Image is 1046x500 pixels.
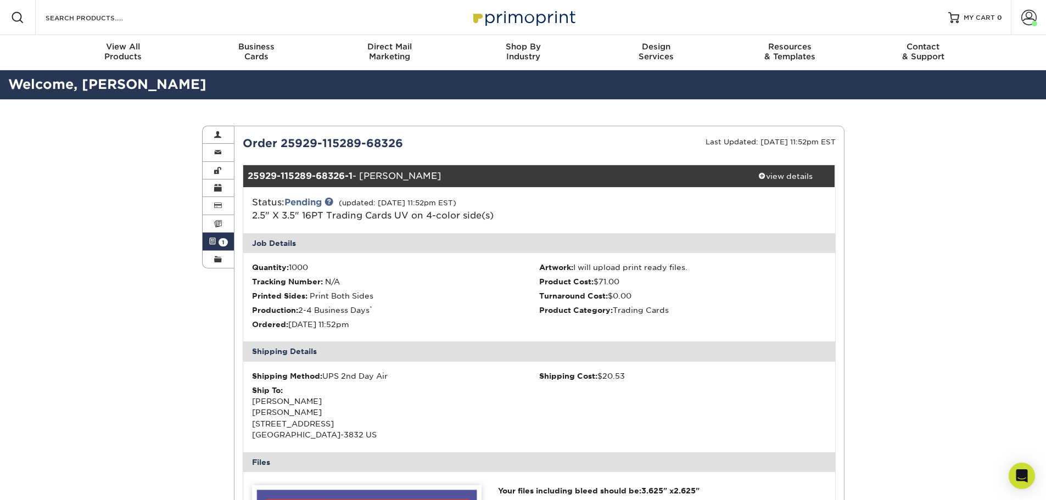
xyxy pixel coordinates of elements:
li: 1000 [252,262,539,273]
div: Order 25929-115289-68326 [234,135,539,151]
div: Status: [244,196,637,222]
a: BusinessCards [189,35,323,70]
a: DesignServices [590,35,723,70]
div: Cards [189,42,323,61]
li: $0.00 [539,290,826,301]
div: Files [243,452,835,472]
span: Business [189,42,323,52]
a: Pending [284,197,322,207]
span: 2.625 [674,486,696,495]
a: 1 [203,233,234,250]
span: Contact [857,42,990,52]
img: Primoprint [468,5,578,29]
small: (updated: [DATE] 11:52pm EST) [339,199,456,207]
div: [PERSON_NAME] [PERSON_NAME] [STREET_ADDRESS] [GEOGRAPHIC_DATA]-3832 US [252,385,539,441]
span: 1 [219,238,228,246]
input: SEARCH PRODUCTS..... [44,11,152,24]
div: Services [590,42,723,61]
li: 2-4 Business Days [252,305,539,316]
li: I will upload print ready files. [539,262,826,273]
small: Last Updated: [DATE] 11:52pm EST [706,138,836,146]
span: Print Both Sides [310,291,373,300]
strong: Printed Sides: [252,291,307,300]
a: Resources& Templates [723,35,857,70]
div: Shipping Details [243,341,835,361]
div: Job Details [243,233,835,253]
div: $20.53 [539,370,826,381]
a: view details [736,165,835,187]
div: view details [736,171,835,182]
li: [DATE] 11:52pm [252,319,539,330]
strong: Shipping Method: [252,372,322,380]
span: View All [57,42,190,52]
span: Shop By [456,42,590,52]
strong: Artwork: [539,263,573,272]
span: Resources [723,42,857,52]
div: Marketing [323,42,456,61]
span: 3.625 [641,486,663,495]
span: Direct Mail [323,42,456,52]
a: Contact& Support [857,35,990,70]
a: 2.5" X 3.5" 16PT Trading Cards UV on 4-color side(s) [252,210,494,221]
strong: Ship To: [252,386,283,395]
div: & Support [857,42,990,61]
a: Shop ByIndustry [456,35,590,70]
strong: Your files including bleed should be: " x " [498,486,700,495]
a: Direct MailMarketing [323,35,456,70]
strong: 25929-115289-68326-1 [248,171,353,181]
div: - [PERSON_NAME] [243,165,736,187]
strong: Tracking Number: [252,277,323,286]
strong: Ordered: [252,320,288,329]
strong: Production: [252,306,298,314]
strong: Product Cost: [539,277,594,286]
a: View AllProducts [57,35,190,70]
div: Open Intercom Messenger [1009,463,1035,489]
span: MY CART [964,13,995,23]
li: Trading Cards [539,305,826,316]
span: 0 [997,14,1002,21]
div: Industry [456,42,590,61]
div: UPS 2nd Day Air [252,370,539,381]
div: Products [57,42,190,61]
span: Design [590,42,723,52]
strong: Turnaround Cost: [539,291,608,300]
span: N/A [325,277,340,286]
strong: Shipping Cost: [539,372,597,380]
div: & Templates [723,42,857,61]
strong: Product Category: [539,306,613,314]
strong: Quantity: [252,263,289,272]
li: $71.00 [539,276,826,287]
